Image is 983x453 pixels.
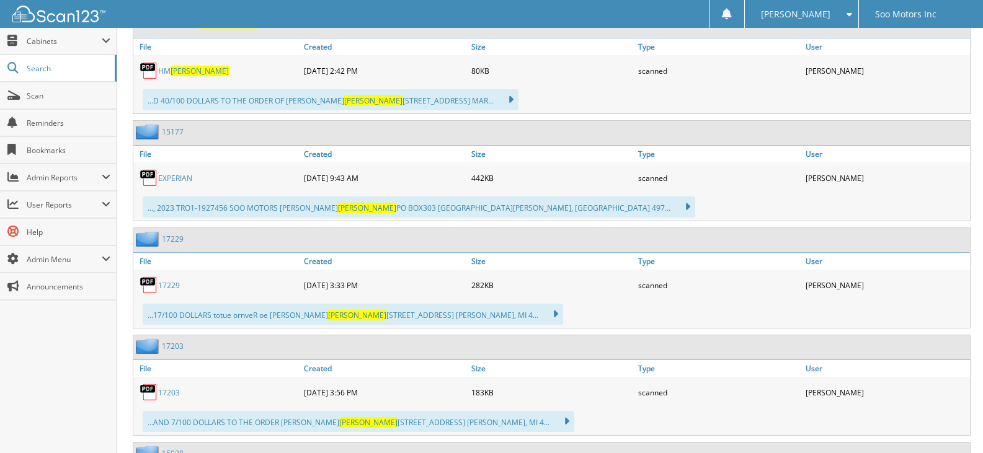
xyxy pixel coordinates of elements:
div: [DATE] 3:56 PM [301,380,468,405]
span: Admin Menu [27,254,102,265]
span: Help [27,227,110,237]
img: folder2.png [136,338,162,354]
span: Reminders [27,118,110,128]
a: Size [468,38,636,55]
span: [PERSON_NAME] [338,203,396,213]
a: EXPERIAN [158,173,192,183]
span: Search [27,63,109,74]
div: [PERSON_NAME] [803,273,970,297]
div: scanned [635,380,803,405]
a: 17229 [162,234,184,244]
div: scanned [635,58,803,83]
img: PDF.png [140,383,158,402]
img: PDF.png [140,61,158,80]
a: File [133,146,301,162]
a: Created [301,253,468,270]
a: User [803,253,970,270]
a: File [133,38,301,55]
a: Created [301,360,468,377]
img: folder2.png [136,231,162,247]
div: scanned [635,273,803,297]
a: Created [301,146,468,162]
a: HM[PERSON_NAME] [158,66,229,76]
div: ...AND 7/100 DOLLARS TO THE ORDER [PERSON_NAME] [STREET_ADDRESS] [PERSON_NAME], MI 4... [143,411,574,432]
span: Bookmarks [27,145,110,156]
span: [PERSON_NAME] [344,95,403,106]
span: User Reports [27,200,102,210]
span: [PERSON_NAME] [339,417,398,428]
div: 282KB [468,273,636,297]
img: folder2.png [136,124,162,139]
a: 15177 [162,126,184,137]
a: Type [635,146,803,162]
span: [PERSON_NAME] [328,310,386,320]
a: 17229 [158,280,180,291]
div: [DATE] 3:33 PM [301,273,468,297]
div: ..., 2023 TRO1-1927456 SOO MOTORS [PERSON_NAME] PO BOX303 [GEOGRAPHIC_DATA][PERSON_NAME], [GEOGRA... [143,196,695,218]
div: [PERSON_NAME] [803,58,970,83]
a: 17203 [162,341,184,351]
a: Created [301,38,468,55]
div: 80KB [468,58,636,83]
div: ...D 40/100 DOLLARS TO THE ORDER OF [PERSON_NAME] [STREET_ADDRESS] MAR... [143,89,518,110]
a: File [133,360,301,377]
div: scanned [635,165,803,190]
img: PDF.png [140,169,158,187]
img: scan123-logo-white.svg [12,6,105,22]
span: [PERSON_NAME] [761,11,830,18]
span: Scan [27,90,110,101]
img: PDF.png [140,276,158,294]
a: User [803,360,970,377]
div: [PERSON_NAME] [803,380,970,405]
a: Size [468,146,636,162]
span: Admin Reports [27,172,102,183]
div: 183KB [468,380,636,405]
a: Type [635,38,803,55]
div: [PERSON_NAME] [803,165,970,190]
a: Type [635,360,803,377]
a: User [803,146,970,162]
span: Soo Motors Inc [875,11,936,18]
span: Announcements [27,281,110,292]
div: 442KB [468,165,636,190]
div: [DATE] 2:42 PM [301,58,468,83]
span: [PERSON_NAME] [171,66,229,76]
span: Cabinets [27,36,102,46]
iframe: Chat Widget [921,394,983,453]
a: Size [468,253,636,270]
a: File [133,253,301,270]
a: Type [635,253,803,270]
a: 17203 [158,387,180,398]
div: ...17/100 DOLLARS totue ornveR oe [PERSON_NAME] [STREET_ADDRESS] [PERSON_NAME], MI 4... [143,304,563,325]
div: [DATE] 9:43 AM [301,165,468,190]
a: User [803,38,970,55]
a: Size [468,360,636,377]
